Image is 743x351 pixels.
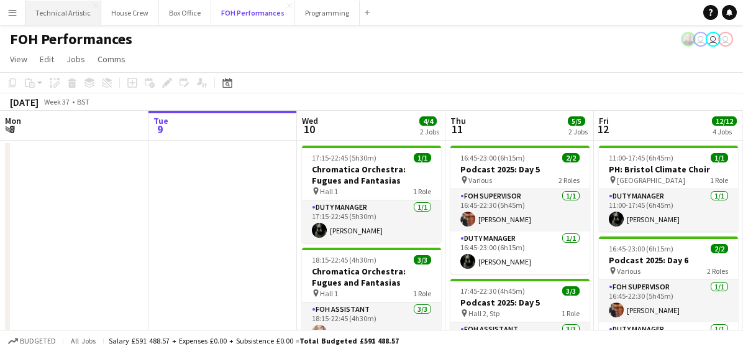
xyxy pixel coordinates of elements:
[599,115,609,126] span: Fri
[713,127,736,136] div: 4 Jobs
[568,127,588,136] div: 2 Jobs
[77,97,89,106] div: BST
[609,244,673,253] span: 16:45-23:00 (6h15m)
[707,266,728,276] span: 2 Roles
[450,297,590,308] h3: Podcast 2025: Day 5
[599,255,738,266] h3: Podcast 2025: Day 6
[302,146,441,243] app-job-card: 17:15-22:45 (5h30m)1/1Chromatica Orchestra: Fugues and Fantasias Hall 11 RoleDuty Manager1/117:15...
[468,175,492,185] span: Various
[93,51,130,67] a: Comms
[706,32,721,47] app-user-avatar: Liveforce Admin
[617,175,685,185] span: [GEOGRAPHIC_DATA]
[711,153,728,162] span: 1/1
[3,122,21,136] span: 8
[152,122,168,136] span: 9
[420,127,439,136] div: 2 Jobs
[562,286,580,296] span: 3/3
[10,96,39,108] div: [DATE]
[40,54,54,65] span: Edit
[460,153,525,162] span: 16:45-23:00 (6h15m)
[414,255,431,264] span: 3/3
[413,187,431,196] span: 1 Role
[320,187,338,196] span: Hall 1
[712,116,737,126] span: 12/12
[711,244,728,253] span: 2/2
[599,146,738,232] app-job-card: 11:00-17:45 (6h45m)1/1PH: Bristol Climate Choir [GEOGRAPHIC_DATA]1 RoleDuty Manager1/111:00-17:45...
[413,289,431,298] span: 1 Role
[558,175,580,185] span: 2 Roles
[10,54,27,65] span: View
[320,289,338,298] span: Hall 1
[449,122,466,136] span: 11
[414,153,431,162] span: 1/1
[450,164,590,175] h3: Podcast 2025: Day 5
[66,54,85,65] span: Jobs
[25,1,101,25] button: Technical Artistic
[5,51,32,67] a: View
[450,189,590,232] app-card-role: FOH Supervisor1/116:45-22:30 (5h45m)[PERSON_NAME]
[302,115,318,126] span: Wed
[35,51,59,67] a: Edit
[609,153,673,162] span: 11:00-17:45 (6h45m)
[450,115,466,126] span: Thu
[300,122,318,136] span: 10
[101,1,159,25] button: House Crew
[299,336,399,345] span: Total Budgeted £591 488.57
[599,164,738,175] h3: PH: Bristol Climate Choir
[109,336,399,345] div: Salary £591 488.57 + Expenses £0.00 + Subsistence £0.00 =
[98,54,125,65] span: Comms
[450,232,590,274] app-card-role: Duty Manager1/116:45-23:00 (6h15m)[PERSON_NAME]
[597,122,609,136] span: 12
[20,337,56,345] span: Budgeted
[302,164,441,186] h3: Chromatica Orchestra: Fugues and Fantasias
[41,97,72,106] span: Week 37
[599,280,738,322] app-card-role: FOH Supervisor1/116:45-22:30 (5h45m)[PERSON_NAME]
[450,146,590,274] app-job-card: 16:45-23:00 (6h15m)2/2Podcast 2025: Day 5 Various2 RolesFOH Supervisor1/116:45-22:30 (5h45m)[PERS...
[153,115,168,126] span: Tue
[159,1,211,25] button: Box Office
[562,153,580,162] span: 2/2
[312,255,376,264] span: 18:15-22:45 (4h30m)
[468,309,499,318] span: Hall 2, Stp
[599,189,738,232] app-card-role: Duty Manager1/111:00-17:45 (6h45m)[PERSON_NAME]
[211,1,295,25] button: FOH Performances
[5,115,21,126] span: Mon
[568,116,585,126] span: 5/5
[562,309,580,318] span: 1 Role
[6,334,58,348] button: Budgeted
[718,32,733,47] app-user-avatar: Liveforce Admin
[62,51,90,67] a: Jobs
[681,32,696,47] app-user-avatar: PERM Chris Nye
[10,30,132,49] h1: FOH Performances
[460,286,525,296] span: 17:45-22:30 (4h45m)
[419,116,437,126] span: 4/4
[295,1,360,25] button: Programming
[693,32,708,47] app-user-avatar: Visitor Services
[302,200,441,243] app-card-role: Duty Manager1/117:15-22:45 (5h30m)[PERSON_NAME]
[312,153,376,162] span: 17:15-22:45 (5h30m)
[68,336,98,345] span: All jobs
[710,175,728,185] span: 1 Role
[302,266,441,288] h3: Chromatica Orchestra: Fugues and Fantasias
[617,266,640,276] span: Various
